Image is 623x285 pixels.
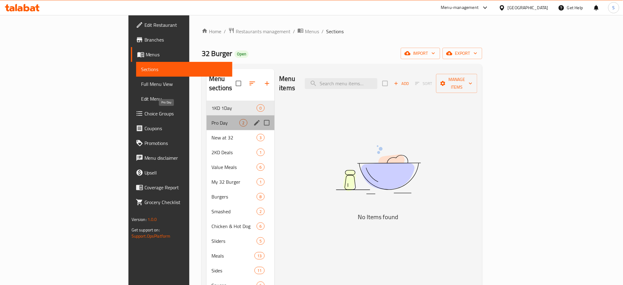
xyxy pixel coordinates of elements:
[257,150,264,155] span: 1
[207,263,274,278] div: Sides11
[131,195,233,210] a: Grocery Checklist
[252,118,262,127] button: edit
[392,79,411,88] button: Add
[235,50,249,58] div: Open
[146,51,228,58] span: Menus
[302,212,455,222] h5: No Items found
[443,48,482,59] button: export
[131,180,233,195] a: Coverage Report
[144,169,228,176] span: Upsell
[255,253,264,259] span: 13
[211,163,257,171] div: Value Meals
[298,27,319,35] a: Menus
[508,4,548,11] div: [GEOGRAPHIC_DATA]
[148,215,157,223] span: 1.0.0
[257,209,264,215] span: 2
[144,184,228,191] span: Coverage Report
[228,27,290,35] a: Restaurants management
[141,66,228,73] span: Sections
[141,95,228,102] span: Edit Menu
[257,163,264,171] div: items
[257,223,264,230] div: items
[207,234,274,248] div: Sliders5
[257,179,264,185] span: 1
[202,27,482,35] nav: breadcrumb
[441,76,472,91] span: Manage items
[257,194,264,200] span: 8
[131,106,233,121] a: Choice Groups
[321,28,324,35] li: /
[211,193,257,200] span: Burgers
[207,145,274,160] div: 2KD Deals1
[257,178,264,186] div: items
[144,36,228,43] span: Branches
[245,76,260,91] span: Sort sections
[131,136,233,151] a: Promotions
[305,28,319,35] span: Menus
[144,21,228,29] span: Edit Restaurant
[211,237,257,245] span: Sliders
[302,129,455,211] img: dish.svg
[144,139,228,147] span: Promotions
[254,252,264,259] div: items
[144,154,228,162] span: Menu disclaimer
[257,208,264,215] div: items
[207,175,274,189] div: My 32 Burger1
[211,134,257,141] span: New at 32
[257,223,264,229] span: 6
[144,199,228,206] span: Grocery Checklist
[207,189,274,204] div: Burgers8
[326,28,344,35] span: Sections
[136,62,233,77] a: Sections
[441,4,479,11] div: Menu-management
[207,248,274,263] div: Meals13
[392,79,411,88] span: Add item
[257,193,264,200] div: items
[211,149,257,156] div: 2KD Deals
[257,149,264,156] div: items
[232,77,245,90] span: Select all sections
[132,226,160,234] span: Get support on:
[136,91,233,106] a: Edit Menu
[131,165,233,180] a: Upsell
[254,267,264,274] div: items
[132,215,147,223] span: Version:
[131,121,233,136] a: Coupons
[293,28,295,35] li: /
[141,80,228,88] span: Full Menu View
[260,76,274,91] button: Add section
[257,238,264,244] span: 5
[257,164,264,170] span: 6
[257,237,264,245] div: items
[211,252,254,259] span: Meals
[207,115,274,130] div: Pro Day2edit
[144,110,228,117] span: Choice Groups
[257,105,264,111] span: 0
[207,130,274,145] div: New at 323
[211,267,254,274] div: Sides
[236,28,290,35] span: Restaurants management
[131,32,233,47] a: Branches
[207,219,274,234] div: Chicken & Hot Dog6
[448,50,477,57] span: export
[411,79,436,88] span: Select section first
[211,119,239,126] span: Pro Day
[207,101,274,115] div: 1KD 1Day0
[207,204,274,219] div: Smashed2
[240,120,247,126] span: 2
[211,223,257,230] span: Chicken & Hot Dog
[131,18,233,32] a: Edit Restaurant
[239,119,247,126] div: items
[279,74,298,93] h2: Menu items
[235,51,249,57] span: Open
[211,208,257,215] span: Smashed
[211,178,257,186] div: My 32 Burger
[211,104,257,112] span: 1KD 1Day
